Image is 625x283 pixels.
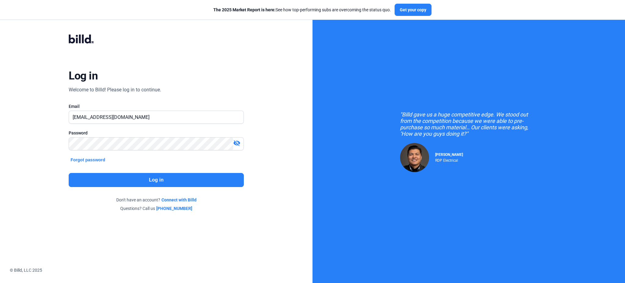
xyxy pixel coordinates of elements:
div: Email [69,103,244,109]
div: Don't have an account? [69,197,244,203]
button: Get your copy [395,4,432,16]
div: RDP Electrical [435,157,463,163]
mat-icon: visibility_off [233,139,240,147]
span: [PERSON_NAME] [435,153,463,157]
span: The 2025 Market Report is here: [213,7,276,12]
div: Welcome to Billd! Please log in to continue. [69,86,161,94]
button: Forgot password [69,156,107,163]
div: "Billd gave us a huge competitive edge. We stood out from the competition because we were able to... [400,111,537,137]
a: Connect with Billd [161,197,197,203]
div: See how top-performing subs are overcoming the status quo. [213,7,391,13]
img: Raul Pacheco [400,143,429,172]
a: [PHONE_NUMBER] [156,205,192,211]
div: Password [69,130,244,136]
div: Questions? Call us [69,205,244,211]
button: Log in [69,173,244,187]
div: Log in [69,69,98,83]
